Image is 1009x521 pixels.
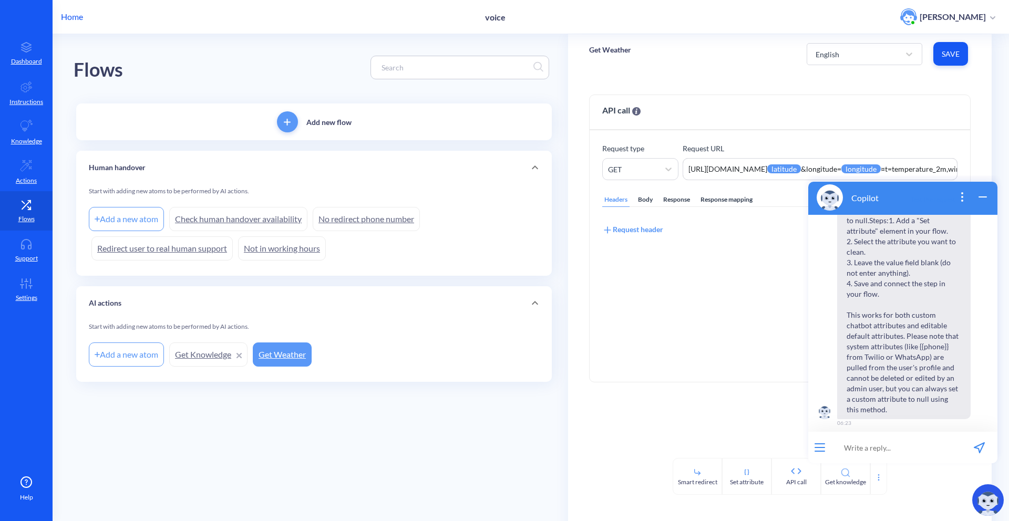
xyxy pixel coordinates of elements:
div: Headers [602,193,630,207]
div: Add a new atom [89,342,164,367]
a: Not in working hours [238,236,326,260]
p: Home [61,11,83,23]
div: API call [786,477,807,487]
p: Instructions [9,97,43,107]
div: Start with adding new atoms to be performed by AI actions. [89,322,539,340]
p: Flows [18,214,35,224]
input: Search [376,61,533,74]
div: Set attribute [730,477,764,487]
p: Add new flow [306,117,352,128]
p: Copilot [49,17,77,27]
button: open menu [13,268,23,276]
div: AI actions [76,286,552,320]
span: API call [602,104,641,117]
img: user photo [900,8,917,25]
button: send message [159,256,195,288]
input: Write a reply... [29,256,159,288]
div: GET [608,164,622,175]
p: voice [485,12,506,22]
button: user photo[PERSON_NAME] [895,7,1001,26]
a: Get Weather [253,342,312,367]
p: Get Weather [589,45,631,55]
div: Response [661,193,692,207]
button: open popup [154,15,167,29]
button: wrap widget [174,15,187,29]
img: copilot-icon.svg [972,484,1004,516]
p: Support [15,254,38,263]
div: Smart redirect [678,477,717,487]
span: Help [20,493,33,502]
button: Save [933,42,968,66]
p: Settings [16,293,37,303]
p: Request type [602,143,678,154]
span: Save [942,49,960,59]
p: AI actions [89,298,121,309]
p: Human handover [89,162,146,173]
div: Start with adding new atoms to be performed by AI actions. [89,186,539,204]
div: Response mapping [698,193,755,207]
textarea: https://[DOMAIN_NAME]/v1/forecast?latitude={{latitude}}&longitude={{longitude}}&current=temperatu... [683,158,957,180]
p: Request URL [683,143,957,154]
button: add [277,111,298,132]
img: icon [14,227,31,244]
p: Actions [16,176,37,185]
img: Copilot [15,9,41,35]
div: English [816,48,839,59]
a: No redirect phone number [313,207,420,231]
div: Add a new atom [89,207,164,231]
a: Check human handover availability [169,207,307,231]
div: Body [636,193,655,207]
div: Request header [602,224,663,235]
a: Get Knowledge [169,342,248,367]
p: Dashboard [11,57,42,66]
a: Redirect user to real human support [91,236,233,260]
div: 06:23 [35,244,49,251]
p: [PERSON_NAME] [920,11,986,23]
p: Knowledge [11,137,42,146]
div: Human handover [76,151,552,184]
div: Flows [74,55,123,85]
div: Get knowledge [825,477,866,487]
